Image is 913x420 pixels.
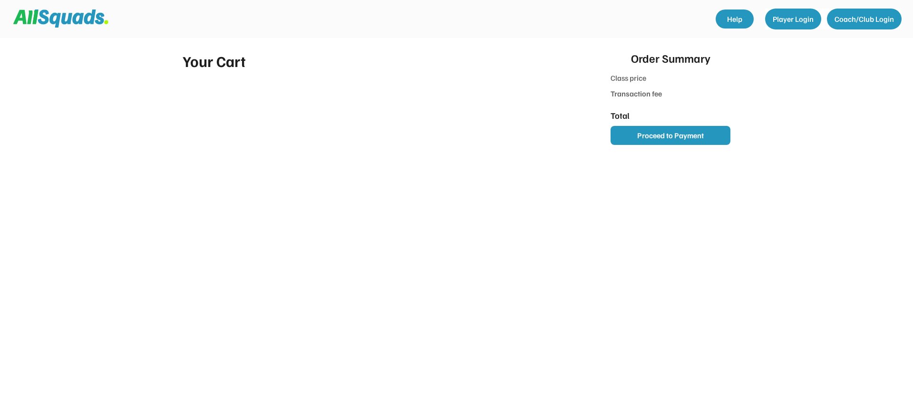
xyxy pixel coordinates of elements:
[611,72,663,85] div: Class price
[827,9,902,29] button: Coach/Club Login
[611,109,663,122] div: Total
[183,49,576,72] div: Your Cart
[13,10,108,28] img: Squad%20Logo.svg
[716,10,754,29] a: Help
[765,9,821,29] button: Player Login
[611,126,730,145] button: Proceed to Payment
[611,88,663,99] div: Transaction fee
[631,49,710,67] div: Order Summary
